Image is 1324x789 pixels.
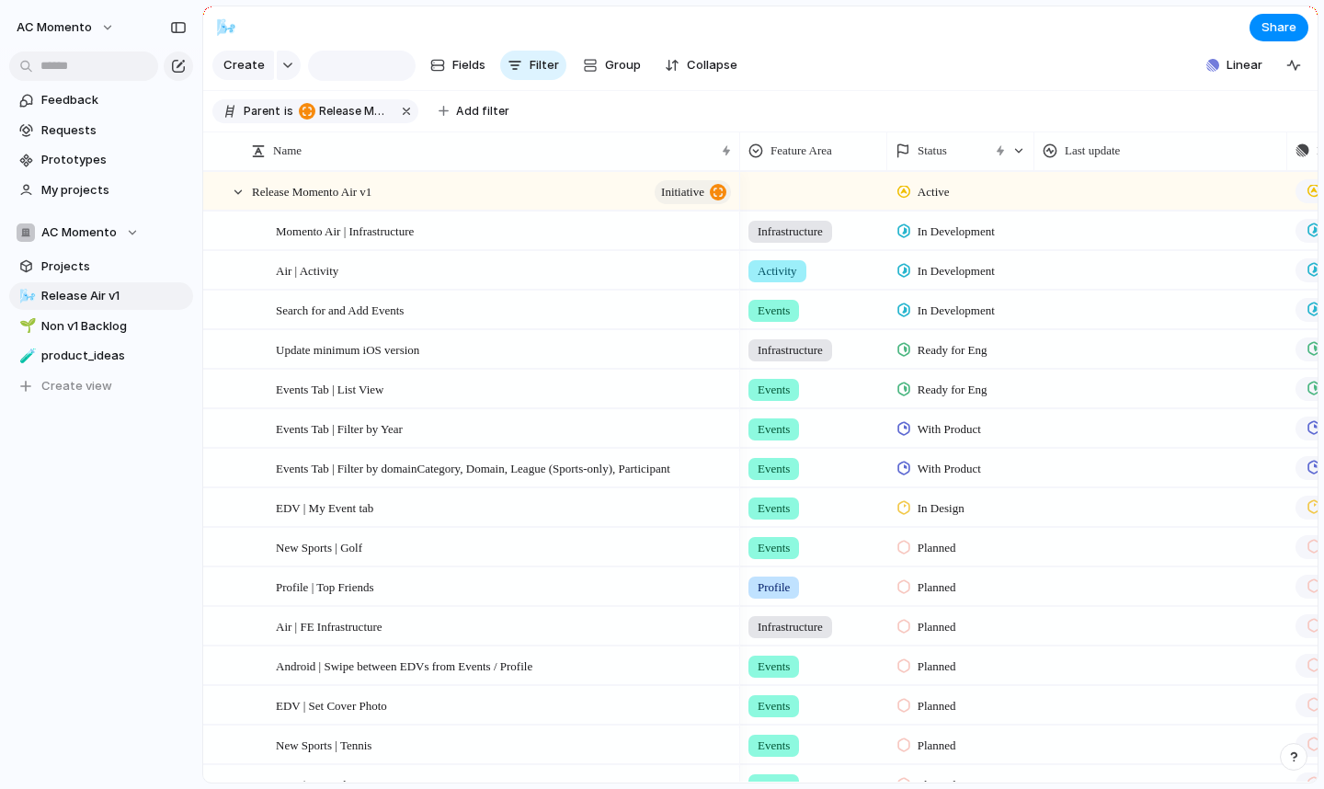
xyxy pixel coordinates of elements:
[276,497,373,518] span: EDV | My Event tab
[41,347,187,365] span: product_ideas
[9,313,193,340] a: 🌱Non v1 Backlog
[41,287,187,305] span: Release Air v1
[1227,56,1262,74] span: Linear
[456,103,509,120] span: Add filter
[276,220,414,241] span: Momento Air | Infrastructure
[918,142,947,160] span: Status
[918,381,987,399] span: Ready for Eng
[1250,14,1308,41] button: Share
[276,378,383,399] span: Events Tab | List View
[276,536,362,557] span: New Sports | Golf
[252,180,371,201] span: Release Momento Air v1
[918,618,956,636] span: Planned
[918,737,956,755] span: Planned
[758,737,790,755] span: Events
[9,117,193,144] a: Requests
[918,420,981,439] span: With Product
[918,460,981,478] span: With Product
[276,259,338,280] span: Air | Activity
[530,56,559,74] span: Filter
[319,103,391,120] span: Release Momento Air v1
[276,615,382,636] span: Air | FE Infrastructure
[918,578,956,597] span: Planned
[918,302,995,320] span: In Development
[273,142,302,160] span: Name
[41,181,187,200] span: My projects
[452,56,485,74] span: Fields
[758,460,790,478] span: Events
[19,315,32,337] div: 🌱
[9,219,193,246] button: AC Momento
[423,51,493,80] button: Fields
[276,694,387,715] span: EDV | Set Cover Photo
[918,499,964,518] span: In Design
[758,499,790,518] span: Events
[758,618,823,636] span: Infrastructure
[657,51,745,80] button: Collapse
[758,381,790,399] span: Events
[9,282,193,310] a: 🌬️Release Air v1
[17,347,35,365] button: 🧪
[276,299,404,320] span: Search for and Add Events
[276,576,374,597] span: Profile | Top Friends
[9,372,193,400] button: Create view
[9,342,193,370] a: 🧪product_ideas
[9,146,193,174] a: Prototypes
[211,13,241,42] button: 🌬️
[276,338,419,360] span: Update minimum iOS version
[8,13,124,42] button: AC Momento
[41,91,187,109] span: Feedback
[17,287,35,305] button: 🌬️
[1199,51,1270,79] button: Linear
[9,86,193,114] a: Feedback
[661,179,704,205] span: initiative
[212,51,274,80] button: Create
[41,377,112,395] span: Create view
[41,317,187,336] span: Non v1 Backlog
[9,253,193,280] a: Projects
[918,341,987,360] span: Ready for Eng
[41,223,117,242] span: AC Momento
[428,98,520,124] button: Add filter
[276,655,532,676] span: Android | Swipe between EDVs from Events / Profile
[770,142,832,160] span: Feature Area
[758,539,790,557] span: Events
[687,56,737,74] span: Collapse
[9,177,193,204] a: My projects
[19,346,32,367] div: 🧪
[758,578,790,597] span: Profile
[276,417,403,439] span: Events Tab | Filter by Year
[295,101,394,121] button: Release Momento Air v1
[918,657,956,676] span: Planned
[280,101,297,121] button: is
[758,420,790,439] span: Events
[1261,18,1296,37] span: Share
[244,103,280,120] span: Parent
[918,183,950,201] span: Active
[41,121,187,140] span: Requests
[284,103,293,120] span: is
[41,151,187,169] span: Prototypes
[276,457,670,478] span: Events Tab | Filter by domainCategory, Domain, League (Sports-only), Participant
[918,262,995,280] span: In Development
[758,657,790,676] span: Events
[17,18,92,37] span: AC Momento
[918,539,956,557] span: Planned
[758,223,823,241] span: Infrastructure
[758,341,823,360] span: Infrastructure
[758,262,797,280] span: Activity
[299,103,391,120] span: Release Momento Air v1
[216,15,236,40] div: 🌬️
[758,302,790,320] span: Events
[758,697,790,715] span: Events
[918,697,956,715] span: Planned
[17,317,35,336] button: 🌱
[574,51,650,80] button: Group
[19,286,32,307] div: 🌬️
[918,223,995,241] span: In Development
[1065,142,1120,160] span: Last update
[276,734,371,755] span: New Sports | Tennis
